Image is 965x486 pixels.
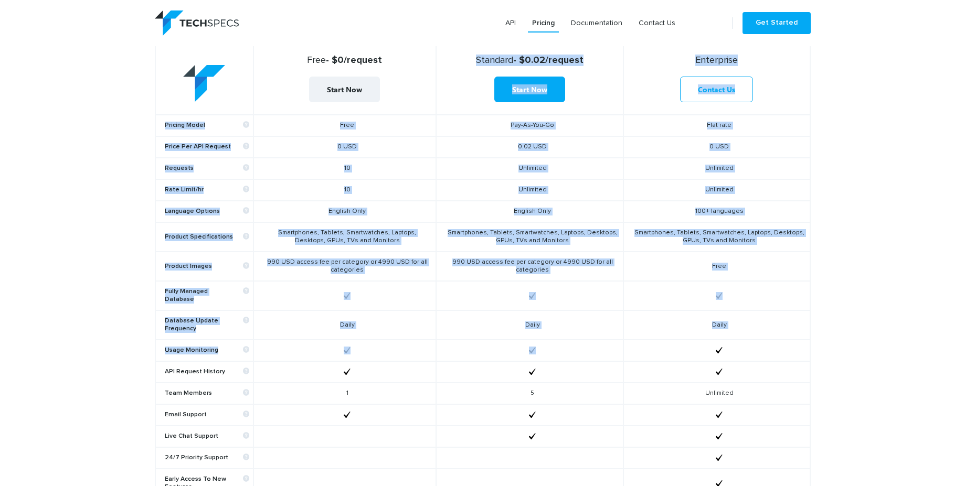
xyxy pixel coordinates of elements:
[165,208,249,215] b: Language Options
[436,158,623,179] td: Unlimited
[623,383,810,404] td: Unlimited
[165,411,249,419] b: Email Support
[436,383,623,404] td: 5
[165,288,249,304] b: Fully Managed Database
[436,179,623,201] td: Unlimited
[165,433,249,440] b: Live Chat Support
[183,65,225,102] img: table-logo.png
[623,222,810,252] td: Smartphones, Tablets, Smartwatches, Laptops, Desktops, GPUs, TVs and Monitors
[634,14,680,33] a: Contact Us
[253,115,436,137] td: Free
[165,263,249,271] b: Product Images
[253,201,436,222] td: English Only
[253,310,436,340] td: Daily
[253,222,436,252] td: Smartphones, Tablets, Smartwatches, Laptops, Desktops, GPUs, TVs and Monitors
[309,77,380,102] a: Start Now
[165,347,249,354] b: Usage Monitoring
[436,115,623,137] td: Pay-As-You-Go
[165,165,249,172] b: Requests
[623,201,810,222] td: 100+ languages
[528,14,559,33] a: Pricing
[436,310,623,340] td: Daily
[623,179,810,201] td: Unlimited
[253,179,436,201] td: 10
[501,14,520,33] a: API
[253,158,436,179] td: 10
[165,186,249,194] b: Rate Limit/hr
[567,14,627,33] a: Documentation
[680,77,753,102] a: Contact Us
[165,454,249,462] b: 24/7 Priority Support
[253,136,436,158] td: 0 USD
[253,383,436,404] td: 1
[165,143,249,151] b: Price Per API Request
[494,77,565,102] a: Start Now
[436,252,623,281] td: 990 USD access fee per category or 4990 USD for all categories
[623,136,810,158] td: 0 USD
[623,252,810,281] td: Free
[165,368,249,376] b: API Request History
[155,10,239,36] img: logo
[253,252,436,281] td: 990 USD access fee per category or 4990 USD for all categories
[623,310,810,340] td: Daily
[165,122,249,129] b: Pricing Model
[476,56,513,65] span: Standard
[623,115,810,137] td: Flat rate
[165,233,249,241] b: Product Specifications
[436,201,623,222] td: English Only
[623,158,810,179] td: Unlimited
[695,56,738,65] span: Enterprise
[165,317,249,333] b: Database Update Frequency
[165,390,249,397] b: Team Members
[307,56,326,65] span: Free
[743,12,811,34] a: Get Started
[258,55,431,66] strong: - $0/request
[436,222,623,252] td: Smartphones, Tablets, Smartwatches, Laptops, Desktops, GPUs, TVs and Monitors
[436,136,623,158] td: 0.02 USD
[441,55,619,66] strong: - $0.02/request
